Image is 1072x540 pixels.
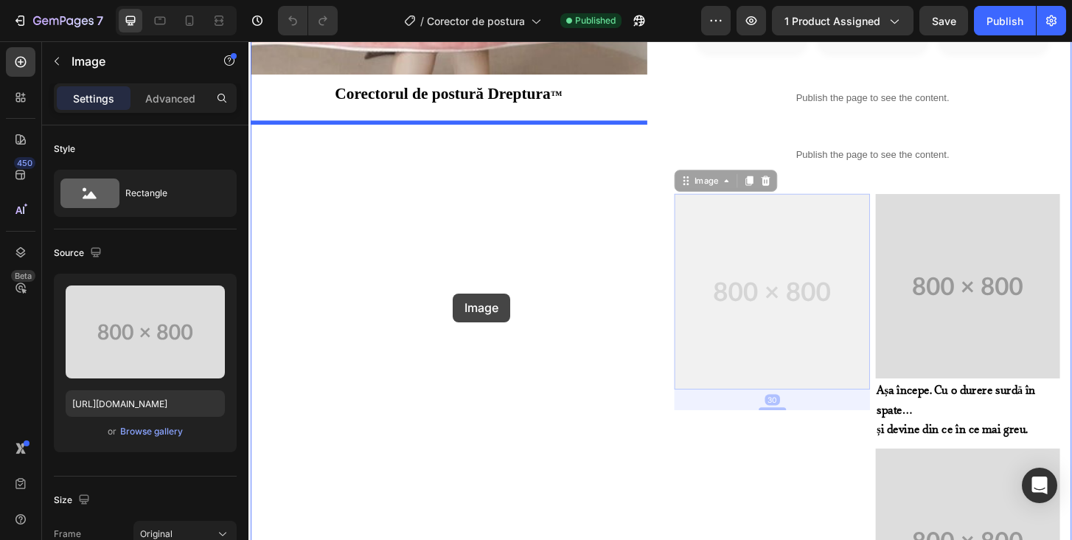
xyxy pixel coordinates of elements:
[1022,468,1057,503] div: Open Intercom Messenger
[784,13,880,29] span: 1 product assigned
[919,6,968,35] button: Save
[145,91,195,106] p: Advanced
[772,6,913,35] button: 1 product assigned
[125,176,215,210] div: Rectangle
[72,52,197,70] p: Image
[575,14,616,27] span: Published
[54,491,93,510] div: Size
[66,285,225,378] img: preview-image
[54,142,75,156] div: Style
[97,12,103,30] p: 7
[66,390,225,417] input: https://example.com/image.jpg
[120,425,183,438] div: Browse gallery
[14,157,35,169] div: 450
[108,423,116,440] span: or
[119,424,184,439] button: Browse gallery
[974,6,1036,35] button: Publish
[986,13,1023,29] div: Publish
[427,13,525,29] span: Corector de postura
[932,15,956,27] span: Save
[54,243,105,263] div: Source
[6,6,110,35] button: 7
[73,91,114,106] p: Settings
[420,13,424,29] span: /
[248,41,1072,540] iframe: Design area
[11,270,35,282] div: Beta
[278,6,338,35] div: Undo/Redo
